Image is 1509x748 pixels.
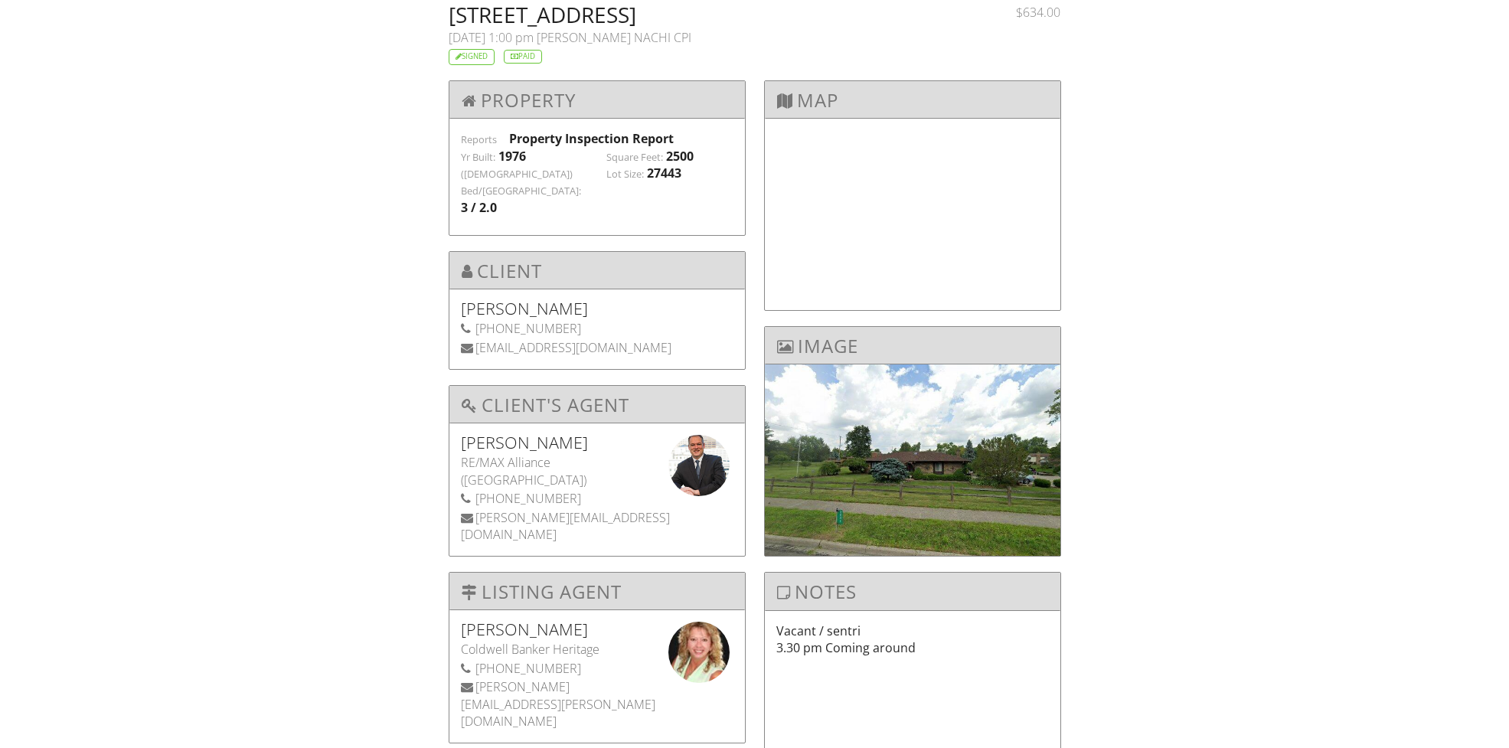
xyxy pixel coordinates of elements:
span: [DATE] 1:00 pm [449,29,534,46]
div: Property Inspection Report [509,130,733,147]
h3: Client [449,252,745,289]
div: [PHONE_NUMBER] [461,490,733,507]
span: [PERSON_NAME] NACHI CPI [537,29,691,46]
img: data [668,622,730,683]
div: [EMAIL_ADDRESS][DOMAIN_NAME] [461,339,733,356]
div: [PERSON_NAME][EMAIL_ADDRESS][DOMAIN_NAME] [461,509,733,544]
label: Reports [461,132,497,146]
h5: [PERSON_NAME] [461,301,733,316]
div: 27443 [647,165,681,181]
div: RE/MAX Alliance ([GEOGRAPHIC_DATA]) [461,454,733,488]
h3: Map [765,81,1060,119]
div: $634.00 [974,4,1060,21]
h3: Client's Agent [449,386,745,423]
div: Paid [504,50,542,64]
div: [PERSON_NAME][EMAIL_ADDRESS][PERSON_NAME][DOMAIN_NAME] [461,678,733,730]
h3: Listing Agent [449,573,745,610]
label: Lot Size: [606,168,644,181]
div: Coldwell Banker Heritage [461,641,733,658]
div: [PHONE_NUMBER] [461,320,733,337]
div: [PHONE_NUMBER] [461,660,733,677]
h2: [STREET_ADDRESS] [449,4,956,25]
h5: [PERSON_NAME] [461,435,733,450]
p: Vacant / sentri 3.30 pm Coming around [776,622,1049,657]
h3: Image [765,327,1060,364]
label: Square Feet: [606,151,663,165]
div: Signed [449,49,495,65]
h5: [PERSON_NAME] [461,622,733,637]
h3: Property [449,81,745,119]
img: data [668,435,730,496]
div: 1976 [498,148,526,165]
label: Bed/[GEOGRAPHIC_DATA]: [461,185,581,198]
label: ([DEMOGRAPHIC_DATA]) [461,168,573,181]
div: 3 / 2.0 [461,199,497,216]
label: Yr Built: [461,151,495,165]
h3: Notes [765,573,1060,610]
div: 2500 [666,148,694,165]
